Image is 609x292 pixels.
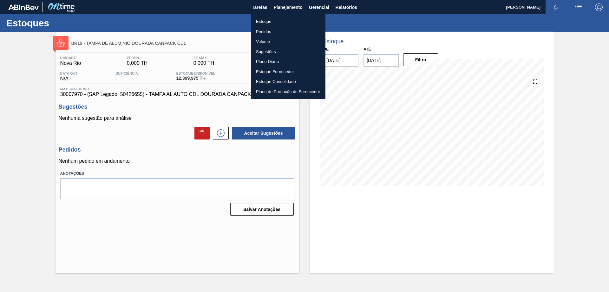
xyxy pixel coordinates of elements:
a: Volume [251,37,325,47]
a: Estoque [251,17,325,27]
a: Sugestões [251,47,325,57]
a: Pedidos [251,27,325,37]
a: Estoque Consolidado [251,77,325,87]
a: Plano Diário [251,57,325,67]
a: Estoque Fornecedor [251,67,325,77]
a: Plano de Produção do Fornecedor [251,87,325,97]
